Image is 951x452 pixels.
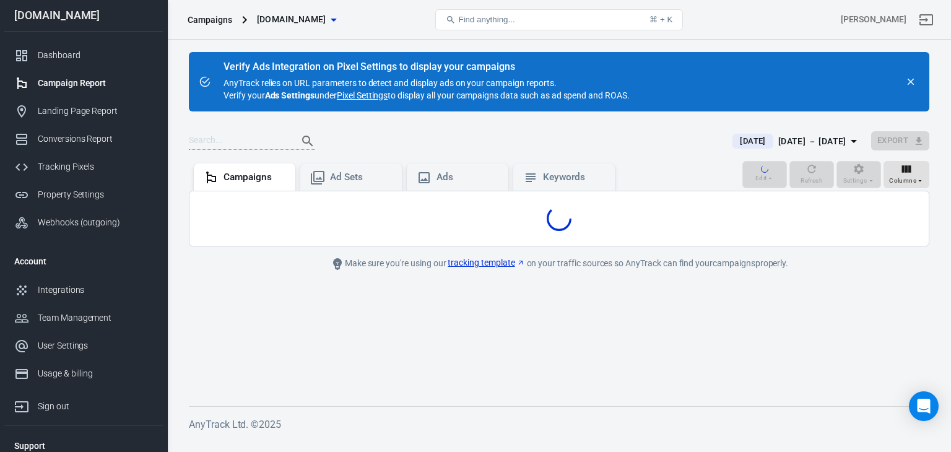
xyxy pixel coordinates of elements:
div: Usage & billing [38,367,153,380]
a: Webhooks (outgoing) [4,209,163,237]
a: Sign out [4,388,163,420]
a: Pixel Settings [337,89,388,102]
a: Landing Page Report [4,97,163,125]
button: Columns [884,161,929,188]
div: Tracking Pixels [38,160,153,173]
span: supermix.site [257,12,326,27]
div: Campaigns [224,171,285,184]
h6: AnyTrack Ltd. © 2025 [189,417,929,432]
span: Find anything... [458,15,515,24]
a: Tracking Pixels [4,153,163,181]
a: User Settings [4,332,163,360]
a: Team Management [4,304,163,332]
button: [DOMAIN_NAME] [252,8,341,31]
button: close [902,73,919,90]
div: Landing Page Report [38,105,153,118]
input: Search... [189,133,288,149]
div: Team Management [38,311,153,324]
a: Integrations [4,276,163,304]
a: Usage & billing [4,360,163,388]
a: Dashboard [4,41,163,69]
a: Conversions Report [4,125,163,153]
div: Ads [436,171,498,184]
div: ⌘ + K [649,15,672,24]
a: Property Settings [4,181,163,209]
div: Sign out [38,400,153,413]
div: Campaigns [188,14,232,26]
button: Search [293,126,323,156]
span: [DATE] [735,135,770,147]
div: Account id: V5IBalrF [841,13,906,26]
div: Open Intercom Messenger [909,391,939,421]
div: [DATE] － [DATE] [778,134,846,149]
div: Integrations [38,284,153,297]
div: Conversions Report [38,133,153,146]
div: Keywords [543,171,605,184]
div: Verify Ads Integration on Pixel Settings to display your campaigns [224,61,630,73]
button: [DATE][DATE] － [DATE] [723,131,871,152]
button: Find anything...⌘ + K [435,9,683,30]
li: Account [4,246,163,276]
div: Campaign Report [38,77,153,90]
div: User Settings [38,339,153,352]
div: Dashboard [38,49,153,62]
div: AnyTrack relies on URL parameters to detect and display ads on your campaign reports. Verify your... [224,62,630,102]
div: Property Settings [38,188,153,201]
span: Columns [889,175,916,186]
a: Campaign Report [4,69,163,97]
div: Make sure you're using our on your traffic sources so AnyTrack can find your campaigns properly. [280,256,838,271]
a: Sign out [911,5,941,35]
div: Ad Sets [330,171,392,184]
strong: Ads Settings [265,90,315,100]
div: [DOMAIN_NAME] [4,10,163,21]
a: tracking template [448,256,524,269]
div: Webhooks (outgoing) [38,216,153,229]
